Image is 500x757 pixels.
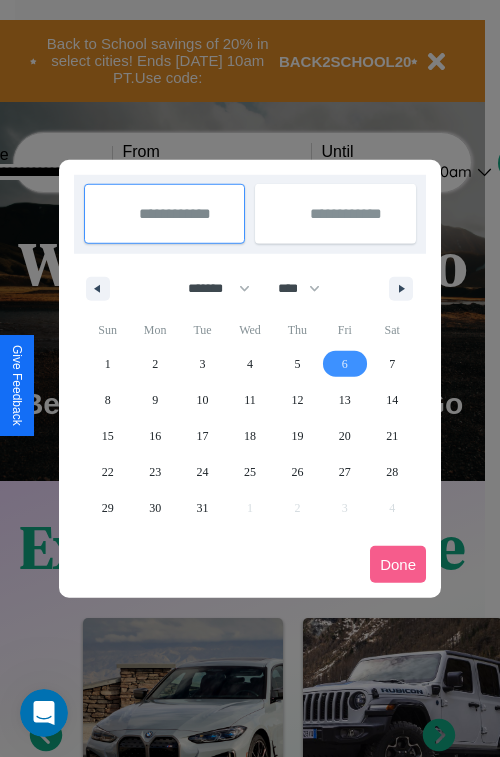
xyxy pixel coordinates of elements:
[149,490,161,526] span: 30
[386,454,398,490] span: 28
[105,382,111,418] span: 8
[149,454,161,490] span: 23
[339,418,351,454] span: 20
[226,314,273,346] span: Wed
[370,546,426,583] button: Done
[84,314,131,346] span: Sun
[131,346,178,382] button: 2
[84,454,131,490] button: 22
[179,454,226,490] button: 24
[152,382,158,418] span: 9
[274,418,321,454] button: 19
[369,418,416,454] button: 21
[294,346,300,382] span: 5
[84,418,131,454] button: 15
[20,689,68,737] iframe: Intercom live chat
[321,346,368,382] button: 6
[131,454,178,490] button: 23
[179,382,226,418] button: 10
[131,418,178,454] button: 16
[389,346,395,382] span: 7
[274,382,321,418] button: 12
[102,490,114,526] span: 29
[131,382,178,418] button: 9
[149,418,161,454] span: 16
[226,382,273,418] button: 11
[274,346,321,382] button: 5
[102,418,114,454] span: 15
[244,454,256,490] span: 25
[131,314,178,346] span: Mon
[102,454,114,490] span: 22
[321,314,368,346] span: Fri
[226,346,273,382] button: 4
[369,314,416,346] span: Sat
[197,418,209,454] span: 17
[274,454,321,490] button: 26
[342,346,348,382] span: 6
[244,418,256,454] span: 18
[247,346,253,382] span: 4
[226,418,273,454] button: 18
[321,382,368,418] button: 13
[105,346,111,382] span: 1
[339,454,351,490] span: 27
[226,454,273,490] button: 25
[321,454,368,490] button: 27
[84,490,131,526] button: 29
[179,314,226,346] span: Tue
[197,454,209,490] span: 24
[179,490,226,526] button: 31
[197,382,209,418] span: 10
[369,454,416,490] button: 28
[179,418,226,454] button: 17
[291,382,303,418] span: 12
[386,382,398,418] span: 14
[274,314,321,346] span: Thu
[321,418,368,454] button: 20
[152,346,158,382] span: 2
[291,454,303,490] span: 26
[244,382,256,418] span: 11
[339,382,351,418] span: 13
[200,346,206,382] span: 3
[84,346,131,382] button: 1
[291,418,303,454] span: 19
[386,418,398,454] span: 21
[369,382,416,418] button: 14
[84,382,131,418] button: 8
[10,345,24,426] div: Give Feedback
[197,490,209,526] span: 31
[179,346,226,382] button: 3
[369,346,416,382] button: 7
[131,490,178,526] button: 30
